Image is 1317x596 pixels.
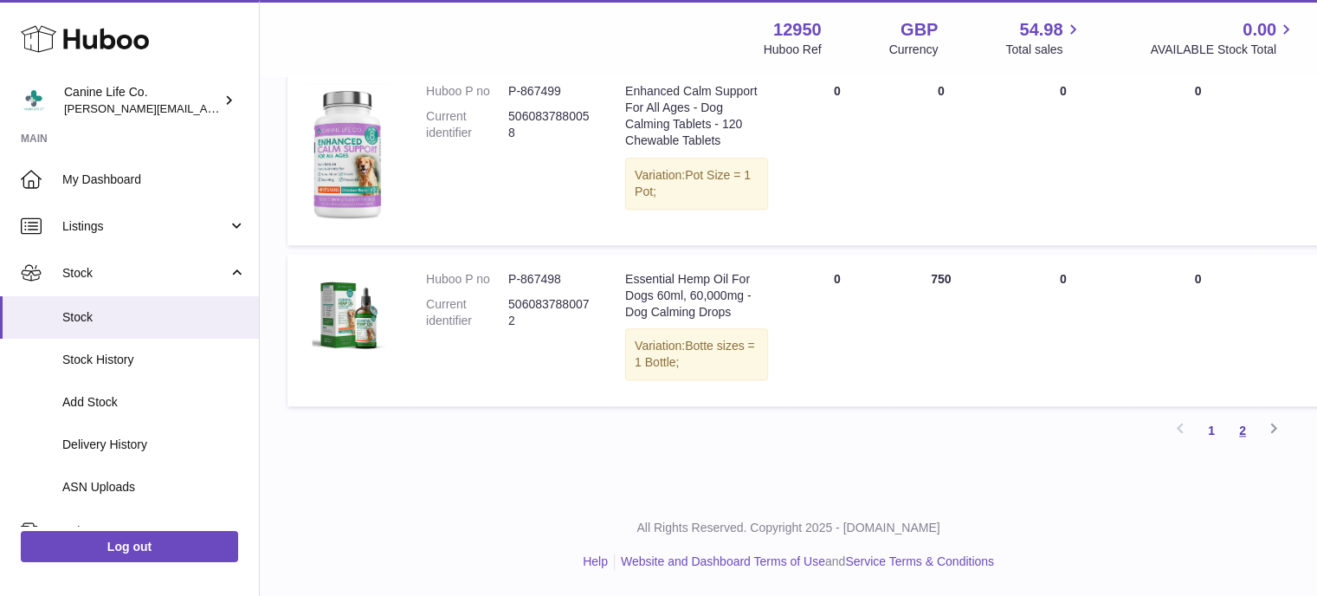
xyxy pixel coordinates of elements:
span: Total sales [1005,42,1082,58]
span: Stock [62,265,228,282]
span: Add Stock [62,394,246,411]
dd: 5060837880058 [508,108,591,141]
a: 0.00 AVAILABLE Stock Total [1150,18,1296,58]
dd: P-867499 [508,83,591,100]
span: 0.00 [1243,18,1276,42]
td: 750 [889,254,993,406]
span: Botte sizes = 1 Bottle; [635,339,755,369]
dt: Current identifier [426,108,508,141]
span: Stock [62,309,246,326]
span: 54.98 [1019,18,1062,42]
img: kevin@clsgltd.co.uk [21,87,47,113]
dd: P-867498 [508,271,591,288]
span: AVAILABLE Stock Total [1150,42,1296,58]
div: Currency [889,42,939,58]
td: 0 [1133,254,1262,406]
span: Delivery History [62,437,246,453]
span: Stock History [62,352,246,368]
a: 54.98 Total sales [1005,18,1082,58]
strong: GBP [901,18,938,42]
p: All Rights Reserved. Copyright 2025 - [DOMAIN_NAME] [274,520,1303,536]
a: Service Terms & Conditions [845,554,994,568]
td: 0 [993,254,1133,406]
li: and [615,554,994,570]
a: Log out [21,531,238,562]
span: Sales [62,523,228,540]
td: 0 [785,66,889,244]
a: 1 [1196,415,1227,446]
a: 2 [1227,415,1258,446]
div: Enhanced Calm Support For All Ages - Dog Calming Tablets - 120 Chewable Tablets [625,83,768,149]
td: 0 [889,66,993,244]
div: Essential Hemp Oil For Dogs 60ml, 60,000mg - Dog Calming Drops [625,271,768,321]
div: Variation: [625,158,768,210]
span: Pot Size = 1 Pot; [635,168,751,198]
img: product image [305,83,391,223]
span: [PERSON_NAME][EMAIL_ADDRESS][DOMAIN_NAME] [64,101,347,115]
td: 0 [1133,66,1262,244]
img: product image [305,271,391,358]
dt: Huboo P no [426,271,508,288]
dd: 5060837880072 [508,296,591,329]
span: My Dashboard [62,172,246,188]
strong: 12950 [773,18,822,42]
td: 0 [785,254,889,406]
div: Variation: [625,328,768,380]
a: Website and Dashboard Terms of Use [621,554,825,568]
span: ASN Uploads [62,479,246,496]
div: Huboo Ref [764,42,822,58]
dt: Current identifier [426,296,508,329]
div: Canine Life Co. [64,84,220,117]
dt: Huboo P no [426,83,508,100]
a: Help [583,554,608,568]
span: Listings [62,218,228,235]
td: 0 [993,66,1133,244]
